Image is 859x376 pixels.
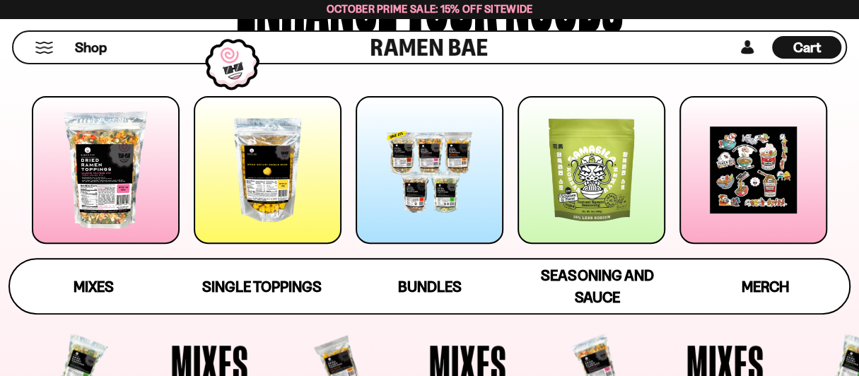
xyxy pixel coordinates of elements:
[793,39,821,56] span: Cart
[10,259,177,313] a: Mixes
[35,42,54,54] button: Mobile Menu Trigger
[177,259,345,313] a: Single Toppings
[75,36,107,59] a: Shop
[513,259,681,313] a: Seasoning and Sauce
[346,259,513,313] a: Bundles
[74,278,114,295] span: Mixes
[682,259,849,313] a: Merch
[327,2,533,16] span: October Prime Sale: 15% off Sitewide
[772,32,841,63] div: Cart
[201,278,321,295] span: Single Toppings
[541,266,653,306] span: Seasoning and Sauce
[742,278,789,295] span: Merch
[75,38,107,57] span: Shop
[397,278,461,295] span: Bundles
